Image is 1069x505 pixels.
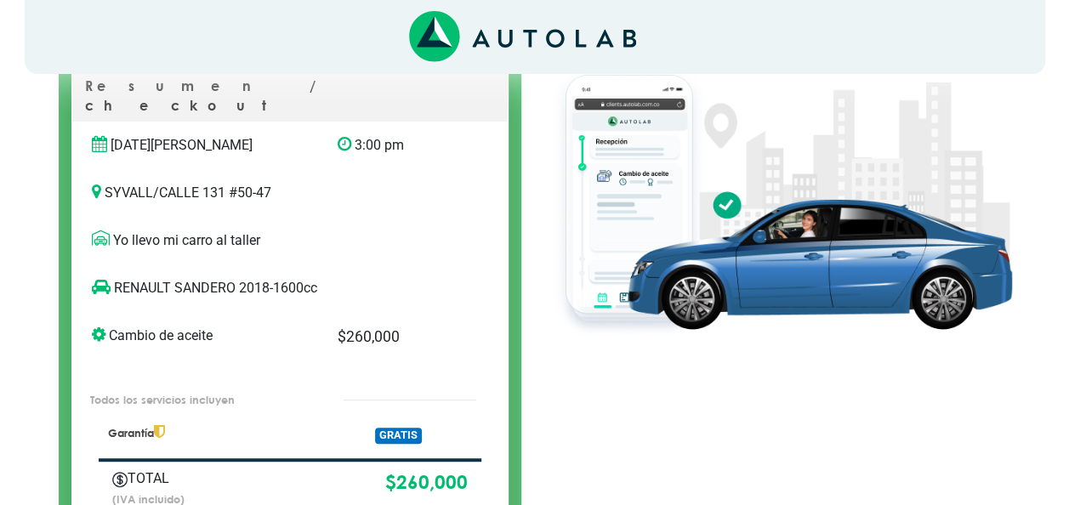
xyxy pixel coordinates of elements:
[409,28,636,44] a: Link al sitio de autolab
[92,183,488,203] p: SYVALL / CALLE 131 #50-47
[338,135,452,156] p: 3:00 pm
[90,392,308,408] p: Todos los servicios incluyen
[112,472,128,487] img: Autobooking-Iconos-23.png
[270,468,467,497] p: $ 260,000
[92,230,488,251] p: Yo llevo mi carro al taller
[92,135,312,156] p: [DATE][PERSON_NAME]
[108,425,313,441] p: Garantía
[92,278,453,298] p: RENAULT SANDERO 2018-1600cc
[92,326,312,346] p: Cambio de aceite
[85,77,495,122] p: Resumen / checkout
[375,428,422,444] span: GRATIS
[112,468,246,489] p: TOTAL
[338,326,452,348] p: $ 260,000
